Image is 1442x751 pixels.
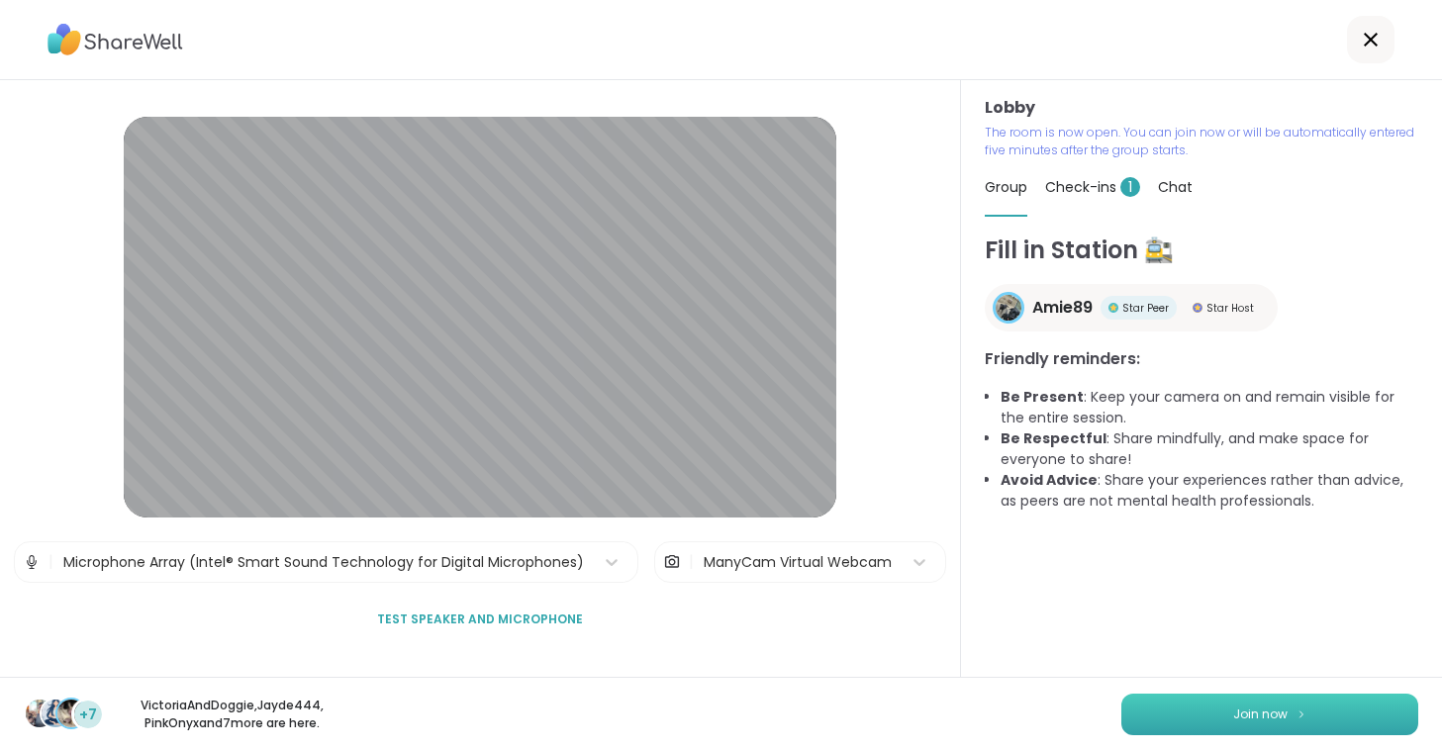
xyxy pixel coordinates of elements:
span: Check-ins [1045,177,1140,197]
span: Test speaker and microphone [377,610,583,628]
p: The room is now open. You can join now or will be automatically entered five minutes after the gr... [985,124,1418,159]
li: : Share mindfully, and make space for everyone to share! [1001,428,1418,470]
img: ShareWell Logo [48,17,183,62]
span: Chat [1158,177,1193,197]
div: ManyCam Virtual Webcam [704,552,892,573]
span: | [689,542,694,582]
span: Star Host [1206,301,1254,316]
div: Microphone Array (Intel® Smart Sound Technology for Digital Microphones) [63,552,584,573]
b: Be Present [1001,387,1084,407]
img: PinkOnyx [57,700,85,727]
img: Camera [663,542,681,582]
h3: Lobby [985,96,1418,120]
h3: Friendly reminders: [985,347,1418,371]
span: Group [985,177,1027,197]
span: +7 [79,704,97,725]
b: Avoid Advice [1001,470,1098,490]
button: Join now [1121,694,1418,735]
h1: Fill in Station 🚉 [985,233,1418,268]
span: Amie89 [1032,296,1093,320]
li: : Share your experiences rather than advice, as peers are not mental health professionals. [1001,470,1418,512]
a: Amie89Amie89Star PeerStar PeerStar HostStar Host [985,284,1278,331]
li: : Keep your camera on and remain visible for the entire session. [1001,387,1418,428]
span: Star Peer [1122,301,1169,316]
img: Jayde444 [42,700,69,727]
img: Amie89 [996,295,1021,321]
p: VictoriaAndDoggie , Jayde444 , PinkOnyx and 7 more are here. [121,697,342,732]
img: Star Host [1193,303,1202,313]
img: Microphone [23,542,41,582]
span: | [48,542,53,582]
img: ShareWell Logomark [1296,708,1307,719]
img: Star Peer [1108,303,1118,313]
button: Test speaker and microphone [369,599,591,640]
img: VictoriaAndDoggie [26,700,53,727]
b: Be Respectful [1001,428,1106,448]
span: 1 [1120,177,1140,197]
span: Join now [1233,705,1288,723]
